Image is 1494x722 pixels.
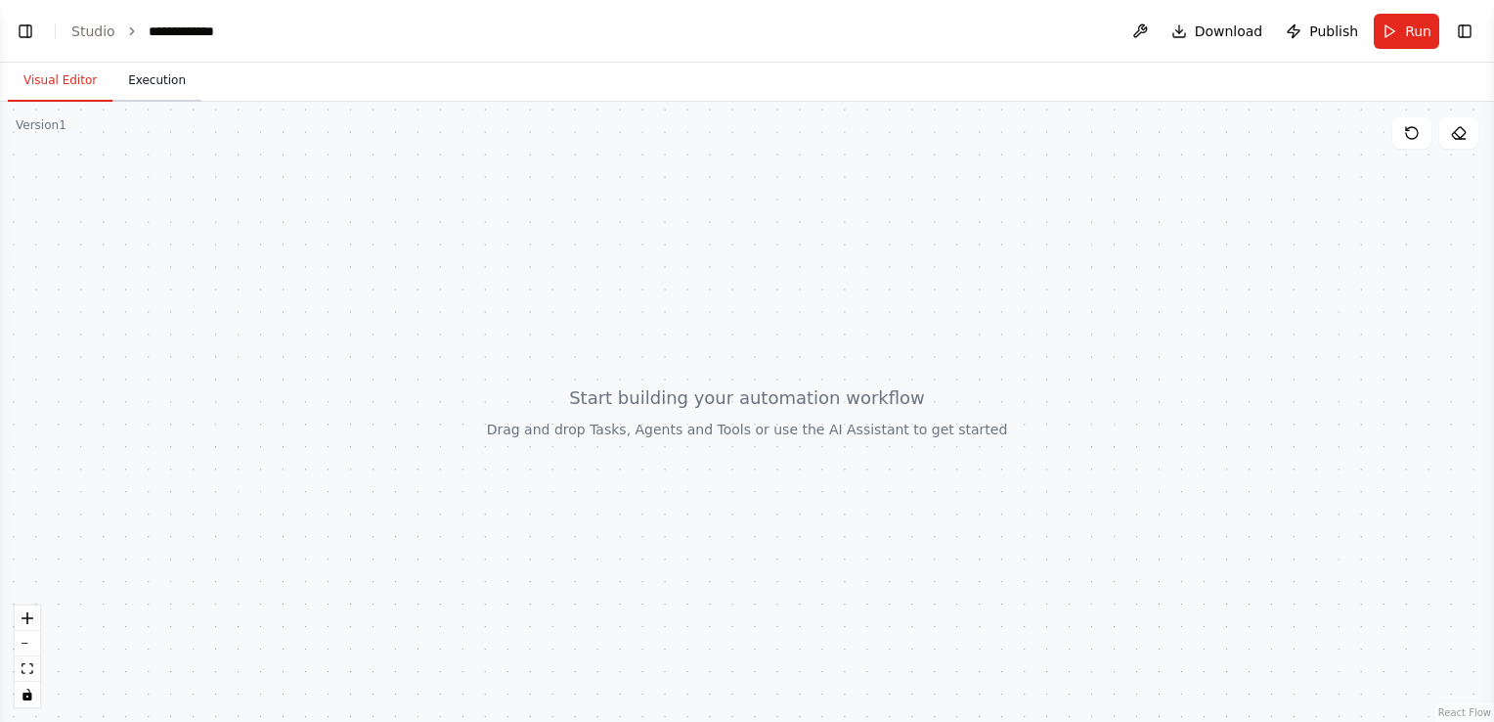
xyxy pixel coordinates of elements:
[8,61,112,102] button: Visual Editor
[1405,22,1431,41] span: Run
[71,23,115,39] a: Studio
[1438,707,1491,718] a: React Flow attribution
[15,631,40,656] button: zoom out
[112,61,201,102] button: Execution
[15,606,40,707] div: React Flow controls
[15,656,40,682] button: fit view
[15,606,40,631] button: zoom in
[1309,22,1358,41] span: Publish
[1374,14,1439,49] button: Run
[1195,22,1263,41] span: Download
[15,682,40,707] button: toggle interactivity
[1451,18,1478,45] button: Show right sidebar
[1164,14,1271,49] button: Download
[16,117,66,133] div: Version 1
[71,22,236,41] nav: breadcrumb
[12,18,39,45] button: Show left sidebar
[1278,14,1366,49] button: Publish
